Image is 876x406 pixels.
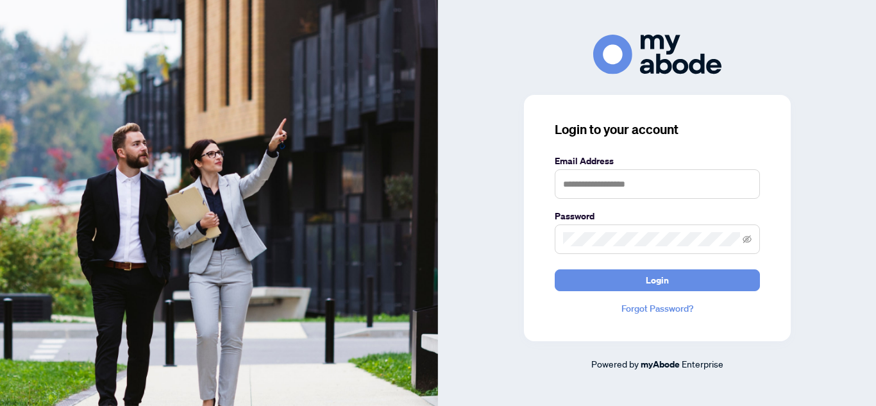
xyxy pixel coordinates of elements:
span: Powered by [591,358,639,369]
label: Email Address [555,154,760,168]
h3: Login to your account [555,121,760,139]
span: eye-invisible [743,235,752,244]
button: Login [555,269,760,291]
img: ma-logo [593,35,721,74]
label: Password [555,209,760,223]
a: myAbode [641,357,680,371]
span: Enterprise [682,358,723,369]
span: Login [646,270,669,291]
a: Forgot Password? [555,301,760,316]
